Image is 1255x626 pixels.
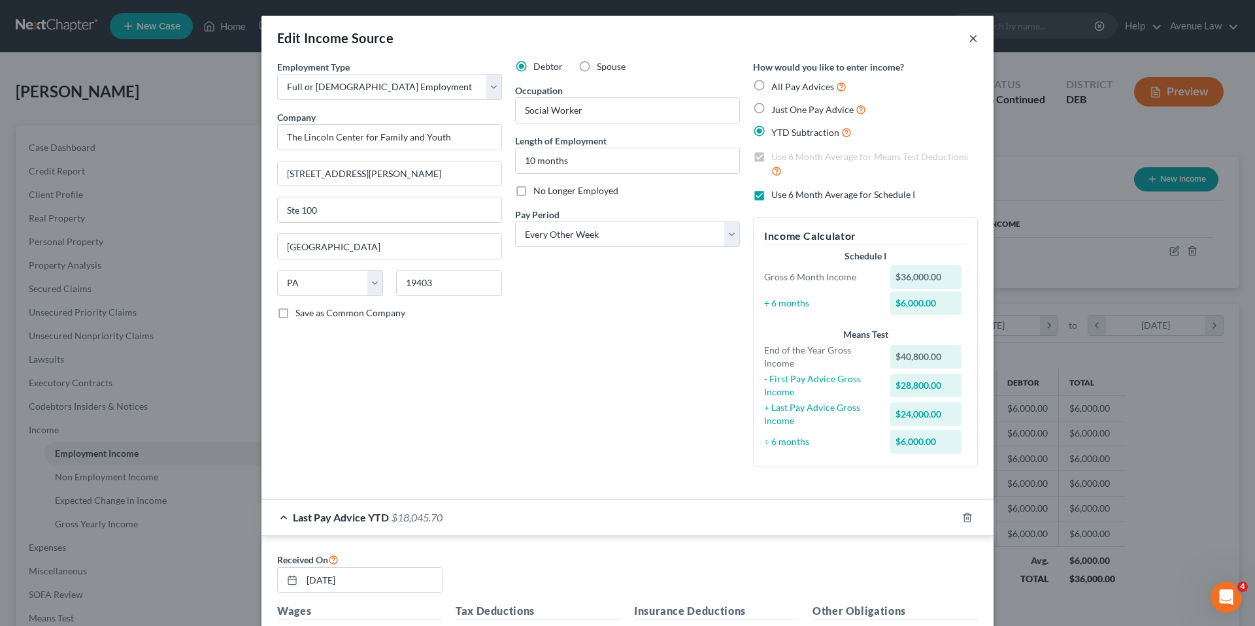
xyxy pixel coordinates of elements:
[277,112,316,123] span: Company
[1211,582,1242,613] iframe: Intercom live chat
[969,30,978,46] button: ×
[392,511,443,523] span: $18,045.70
[277,124,502,150] input: Search company by name...
[277,603,443,619] h5: Wages
[758,297,884,310] div: ÷ 6 months
[890,265,962,289] div: $36,000.00
[533,185,618,196] span: No Longer Employed
[890,374,962,397] div: $28,800.00
[890,291,962,315] div: $6,000.00
[1237,582,1248,592] span: 4
[764,250,967,263] div: Schedule I
[516,98,739,123] input: --
[278,197,501,222] input: Unit, Suite, etc...
[302,568,442,593] input: MM/DD/YYYY
[771,151,968,162] span: Use 6 Month Average for Means Test Deductions
[396,270,502,296] input: Enter zip...
[771,127,839,138] span: YTD Subtraction
[277,29,393,47] div: Edit Income Source
[812,603,978,619] h5: Other Obligations
[533,61,563,72] span: Debtor
[515,209,560,220] span: Pay Period
[771,81,834,92] span: All Pay Advices
[515,134,607,148] label: Length of Employment
[764,228,967,244] h5: Income Calculator
[277,61,350,73] span: Employment Type
[634,603,799,619] h5: Insurance Deductions
[758,271,884,284] div: Gross 6 Month Income
[278,161,501,186] input: Enter address...
[758,435,884,448] div: ÷ 6 months
[277,552,339,567] label: Received On
[295,307,405,318] span: Save as Common Company
[890,403,962,426] div: $24,000.00
[758,344,884,370] div: End of the Year Gross Income
[278,234,501,259] input: Enter city...
[515,84,563,97] label: Occupation
[890,430,962,453] div: $6,000.00
[771,189,915,200] span: Use 6 Month Average for Schedule I
[771,104,854,115] span: Just One Pay Advice
[516,148,739,173] input: ex: 2 years
[758,401,884,427] div: + Last Pay Advice Gross Income
[764,328,967,341] div: Means Test
[456,603,621,619] h5: Tax Deductions
[293,511,389,523] span: Last Pay Advice YTD
[758,372,884,399] div: - First Pay Advice Gross Income
[753,60,904,74] label: How would you like to enter income?
[890,345,962,369] div: $40,800.00
[597,61,626,72] span: Spouse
